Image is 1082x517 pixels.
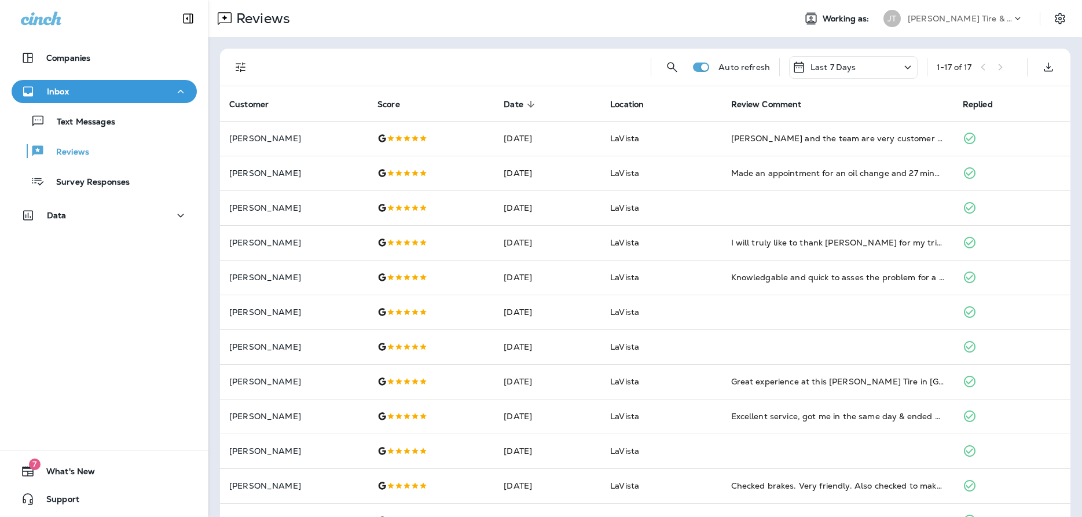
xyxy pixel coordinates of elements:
[731,99,817,109] span: Review Comment
[12,46,197,69] button: Companies
[610,411,639,421] span: LaVista
[494,399,601,434] td: [DATE]
[229,168,359,178] p: [PERSON_NAME]
[494,329,601,364] td: [DATE]
[494,434,601,468] td: [DATE]
[12,487,197,511] button: Support
[731,376,944,387] div: Great experience at this Jensen Tire in LaVista. Bought four new tires for my Cadillac today. Gre...
[35,467,95,481] span: What's New
[35,494,79,508] span: Support
[232,10,290,27] p: Reviews
[963,99,1008,109] span: Replied
[731,480,944,492] div: Checked brakes. Very friendly. Also checked to make sure everything tight since I ran over curb. ...
[494,121,601,156] td: [DATE]
[12,204,197,227] button: Data
[1037,56,1060,79] button: Export as CSV
[661,56,684,79] button: Search Reviews
[229,56,252,79] button: Filters
[229,203,359,212] p: [PERSON_NAME]
[610,272,639,283] span: LaVista
[494,468,601,503] td: [DATE]
[494,156,601,190] td: [DATE]
[494,295,601,329] td: [DATE]
[47,211,67,220] p: Data
[12,169,197,193] button: Survey Responses
[610,342,639,352] span: LaVista
[937,63,971,72] div: 1 - 17 of 17
[810,63,856,72] p: Last 7 Days
[172,7,204,30] button: Collapse Sidebar
[46,53,90,63] p: Companies
[731,410,944,422] div: Excellent service, got me in the same day & ended up needing 4 new tires so discussed options & l...
[610,481,639,491] span: LaVista
[504,100,523,109] span: Date
[229,238,359,247] p: [PERSON_NAME]
[610,168,639,178] span: LaVista
[229,481,359,490] p: [PERSON_NAME]
[718,63,770,72] p: Auto refresh
[494,260,601,295] td: [DATE]
[229,377,359,386] p: [PERSON_NAME]
[377,100,400,109] span: Score
[12,460,197,483] button: 7What's New
[610,307,639,317] span: LaVista
[229,273,359,282] p: [PERSON_NAME]
[731,272,944,283] div: Knowledgable and quick to asses the problem for a prompt replacement tire
[229,99,284,109] span: Customer
[1050,8,1070,29] button: Settings
[494,225,601,260] td: [DATE]
[12,139,197,163] button: Reviews
[610,203,639,213] span: LaVista
[908,14,1012,23] p: [PERSON_NAME] Tire & Auto
[229,342,359,351] p: [PERSON_NAME]
[229,134,359,143] p: [PERSON_NAME]
[963,100,993,109] span: Replied
[504,99,538,109] span: Date
[610,133,639,144] span: LaVista
[731,167,944,179] div: Made an appointment for an oil change and 27 minutes later I was done. Garrett was very nice. In ...
[731,100,802,109] span: Review Comment
[229,100,269,109] span: Customer
[47,87,69,96] p: Inbox
[12,109,197,133] button: Text Messages
[610,237,639,248] span: LaVista
[229,307,359,317] p: [PERSON_NAME]
[377,99,415,109] span: Score
[610,99,659,109] span: Location
[610,100,644,109] span: Location
[731,237,944,248] div: I will truly like to thank Austin for my tries he is such a awesome person I will recommend go an...
[29,459,41,470] span: 7
[731,133,944,144] div: Adam and the team are very customer focused. Getting an appointment was smooth and accommodating....
[610,376,639,387] span: LaVista
[823,14,872,24] span: Working as:
[45,177,130,188] p: Survey Responses
[45,147,89,158] p: Reviews
[45,117,115,128] p: Text Messages
[494,190,601,225] td: [DATE]
[883,10,901,27] div: JT
[229,446,359,456] p: [PERSON_NAME]
[12,80,197,103] button: Inbox
[229,412,359,421] p: [PERSON_NAME]
[610,446,639,456] span: LaVista
[494,364,601,399] td: [DATE]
